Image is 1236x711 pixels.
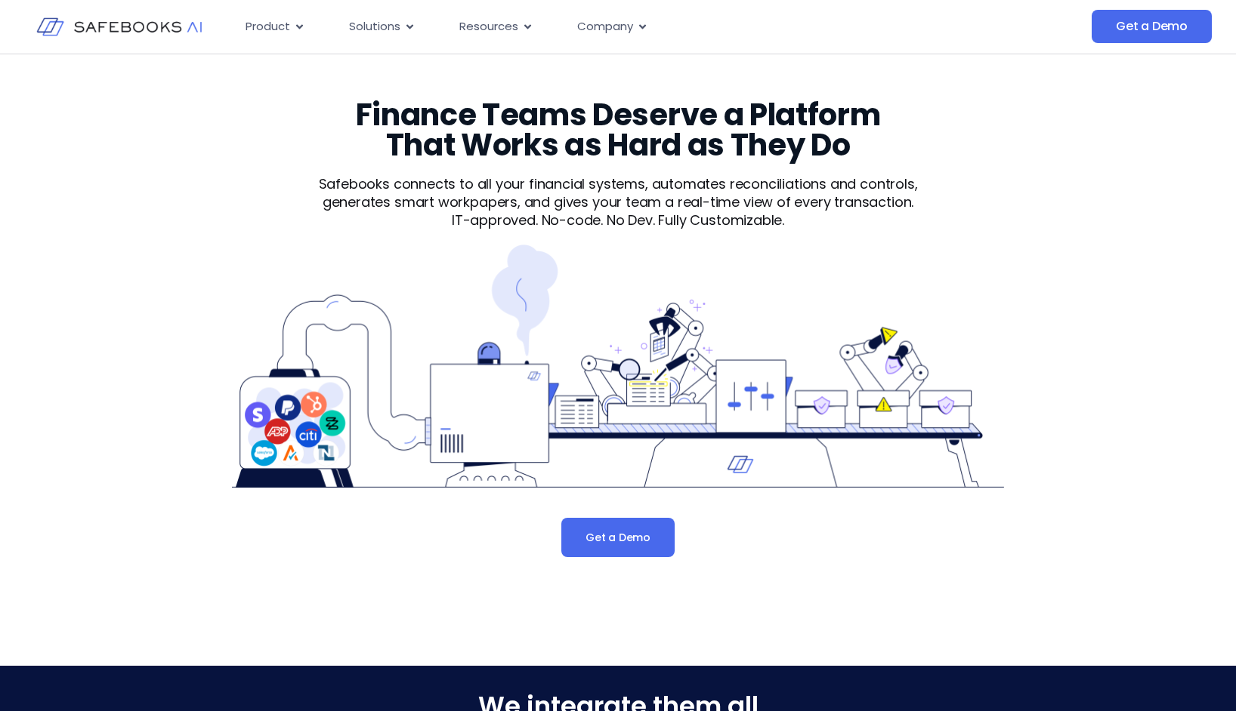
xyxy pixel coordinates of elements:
[577,18,633,35] span: Company
[292,175,944,211] p: Safebooks connects to all your financial systems, automates reconciliations and controls, generat...
[459,18,518,35] span: Resources
[326,100,910,160] h3: Finance Teams Deserve a Platform That Works as Hard as They Do
[233,12,941,42] nav: Menu
[1116,19,1188,34] span: Get a Demo
[586,530,650,545] span: Get a Demo
[232,245,1004,488] img: Product 1
[561,518,675,557] a: Get a Demo
[246,18,290,35] span: Product
[292,211,944,229] p: IT-approved. No-code. No Dev. Fully Customizable.
[349,18,400,35] span: Solutions
[233,12,941,42] div: Menu Toggle
[1092,10,1212,43] a: Get a Demo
